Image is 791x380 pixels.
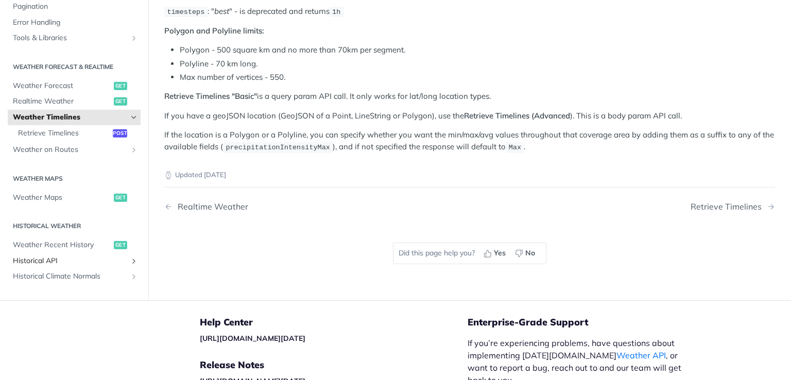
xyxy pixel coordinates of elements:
p: Updated [DATE] [164,170,775,180]
a: Weather on RoutesShow subpages for Weather on Routes [8,142,141,158]
p: : " " - is deprecated and returns [164,6,775,18]
a: Weather Forecastget [8,78,141,94]
span: Weather Forecast [13,81,111,91]
button: Hide subpages for Weather Timelines [130,113,138,122]
h2: Weather Forecast & realtime [8,62,141,72]
em: best [214,6,229,16]
strong: Retrieve Timelines (Advanced [464,111,570,120]
h2: Weather Maps [8,174,141,183]
div: Retrieve Timelines [691,202,767,212]
a: Tools & LibrariesShow subpages for Tools & Libraries [8,30,141,46]
span: get [114,97,127,106]
span: get [114,82,127,90]
span: Tools & Libraries [13,33,127,43]
span: Weather Timelines [13,112,127,123]
span: Historical Climate Normals [13,271,127,282]
strong: Polygon and Polyline limits: [164,26,264,36]
strong: Retrieve Timelines "Basic" [164,91,257,101]
a: Retrieve Timelinespost [13,125,141,141]
span: Historical API [13,256,127,266]
p: is a query param API call. It only works for lat/long location types. [164,91,775,102]
button: No [511,246,541,261]
li: Max number of vertices - 550. [180,72,775,83]
span: get [114,241,127,249]
a: Realtime Weatherget [8,94,141,109]
span: Error Handling [13,18,138,28]
li: Polygon - 500 square km and no more than 70km per segment. [180,44,775,56]
a: Weather TimelinesHide subpages for Weather Timelines [8,110,141,125]
nav: Pagination Controls [164,192,775,222]
h2: Historical Weather [8,221,141,231]
button: Show subpages for Historical API [130,257,138,265]
span: Max [509,144,521,151]
a: [URL][DOMAIN_NAME][DATE] [200,334,305,343]
h5: Release Notes [200,359,468,371]
div: Realtime Weather [173,202,248,212]
a: Weather Mapsget [8,190,141,205]
div: Did this page help you? [393,243,546,264]
span: 1h [332,8,340,16]
span: Weather Recent History [13,240,111,250]
h5: Enterprise-Grade Support [468,316,709,329]
a: Next Page: Retrieve Timelines [691,202,775,212]
span: No [525,248,535,258]
span: timesteps [167,8,204,16]
span: Retrieve Timelines [18,128,110,138]
a: Error Handling [8,15,141,30]
span: Realtime Weather [13,96,111,107]
p: If the location is a Polygon or a Polyline, you can specify whether you want the min/max/avg valu... [164,129,775,153]
button: Show subpages for Historical Climate Normals [130,272,138,281]
a: Weather API [616,350,666,360]
button: Show subpages for Weather on Routes [130,146,138,154]
a: Previous Page: Realtime Weather [164,202,426,212]
a: Weather Recent Historyget [8,237,141,253]
h5: Help Center [200,316,468,329]
button: Yes [480,246,511,261]
span: get [114,194,127,202]
p: If you have a geoJSON location (GeoJSON of a Point, LineString or Polygon), use the ). This is a ... [164,110,775,122]
span: post [113,129,127,137]
a: Historical APIShow subpages for Historical API [8,253,141,269]
span: Yes [494,248,506,258]
li: Polyline - 70 km long. [180,58,775,70]
span: Weather on Routes [13,145,127,155]
span: Pagination [13,2,138,12]
button: Show subpages for Tools & Libraries [130,34,138,42]
span: Weather Maps [13,193,111,203]
a: Historical Climate NormalsShow subpages for Historical Climate Normals [8,269,141,284]
span: precipitationIntensityMax [226,144,330,151]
